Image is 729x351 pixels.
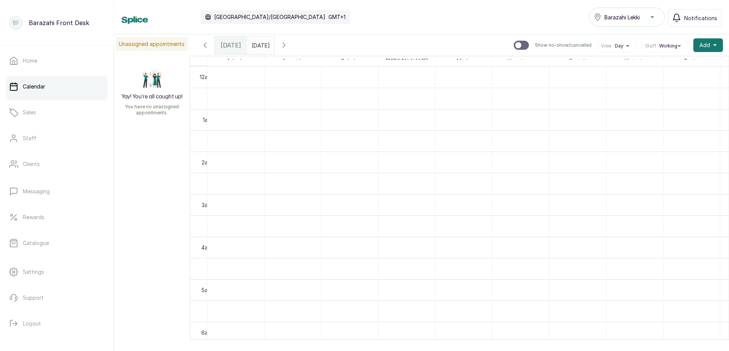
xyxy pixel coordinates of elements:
[645,43,656,49] span: Staff
[6,313,107,334] button: Logout
[6,102,107,123] a: Sales
[659,43,677,49] span: Working
[623,56,646,66] span: Victoria
[121,93,183,101] h2: Yay! You’re all caught up!
[340,56,360,66] span: Bukola
[604,13,640,21] span: Barazahi Lekki
[506,56,535,66] span: Happiness
[384,56,430,66] span: [PERSON_NAME]
[29,18,89,27] p: Barazahi Front Desk
[221,41,241,50] span: [DATE]
[198,73,213,81] div: 12am
[6,153,107,175] a: Clients
[693,38,723,52] button: Add
[23,57,37,65] p: Home
[281,56,305,66] span: Ayomide
[200,201,213,209] div: 3am
[6,76,107,97] a: Calendar
[215,36,247,54] div: [DATE]
[683,56,701,66] span: Purity
[589,8,665,27] button: Barazahi Lekki
[200,329,213,337] div: 6am
[225,56,246,66] span: Adeola
[601,43,612,49] span: View
[615,43,623,49] span: Day
[699,41,710,49] span: Add
[23,83,45,90] p: Calendar
[118,104,185,116] p: You have no unassigned appointments.
[13,19,19,27] p: BF
[455,56,472,66] span: Made
[601,43,632,49] button: ViewDay
[23,188,50,195] p: Messaging
[568,56,588,66] span: Suciati
[200,286,213,294] div: 5am
[328,13,346,21] p: GMT+1
[6,50,107,71] a: Home
[23,213,44,221] p: Rewards
[6,207,107,228] a: Rewards
[6,128,107,149] a: Staff
[23,268,44,276] p: Settings
[6,181,107,202] a: Messaging
[6,287,107,308] a: Support
[23,160,40,168] p: Clients
[645,43,684,49] button: StaffWorking
[23,239,49,247] p: Catalogue
[23,109,36,116] p: Sales
[116,37,188,51] p: Unassigned appointments
[23,320,41,327] p: Logout
[200,243,213,251] div: 4am
[23,294,44,302] p: Support
[6,232,107,254] a: Catalogue
[23,134,36,142] p: Staff
[214,13,325,21] p: [GEOGRAPHIC_DATA]/[GEOGRAPHIC_DATA]
[200,158,213,166] div: 2am
[201,116,213,124] div: 1am
[684,14,717,22] span: Notifications
[6,261,107,283] a: Settings
[535,42,592,48] p: Show no-show/cancelled
[668,9,721,27] button: Notifications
